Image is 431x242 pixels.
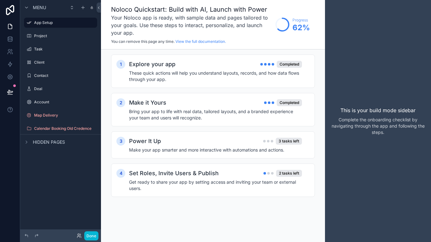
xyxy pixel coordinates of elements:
a: Contact [24,71,97,81]
label: Contact [34,73,96,78]
label: Calendar Booking Old Credence [34,126,96,131]
label: Client [34,60,96,65]
a: App Setup [24,18,97,28]
p: Complete the onboarding checklist by navigating through the app and following the steps. [330,117,426,135]
label: App Setup [34,20,93,25]
a: Deal [24,84,97,94]
span: You can remove this page any time. [111,39,174,44]
a: Account [24,97,97,107]
span: Hidden pages [33,139,65,145]
a: Client [24,57,97,67]
button: Done [84,231,98,240]
label: Task [34,47,96,52]
a: Task [24,44,97,54]
span: Menu [33,4,46,11]
a: Project [24,31,97,41]
a: View the full documentation. [175,39,226,44]
p: This is your build mode sidebar [340,107,416,114]
span: Progress [292,18,310,23]
h3: Your Noloco app is ready, with sample data and pages tailored to your goals. Use these steps to i... [111,14,272,37]
label: Map Delivery [34,113,96,118]
label: Deal [34,86,96,91]
label: Project [34,33,96,38]
span: 62 % [292,23,310,33]
label: Account [34,100,96,105]
h1: Noloco Quickstart: Build with AI, Launch with Power [111,5,272,14]
a: Map Delivery [24,110,97,120]
a: Calendar Booking Old Credence [24,124,97,134]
